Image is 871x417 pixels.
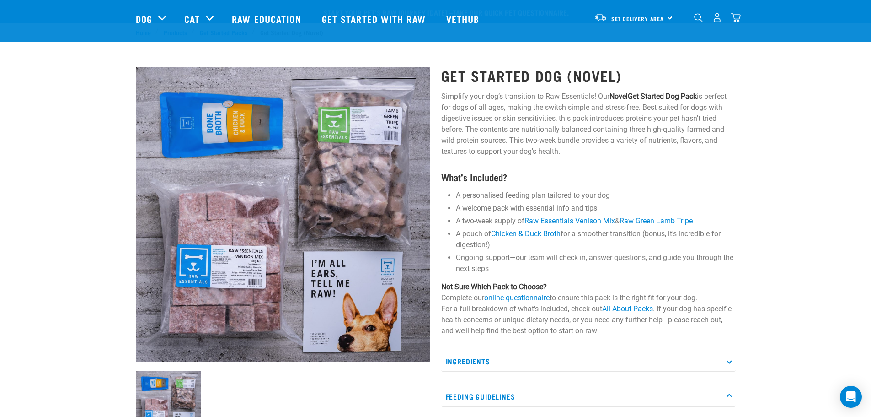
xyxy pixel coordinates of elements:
p: Simplify your dog’s transition to Raw Essentials! Our is perfect for dogs of all ages, making the... [441,91,736,157]
img: NSP Dog Novel Update [136,67,430,362]
img: home-icon-1@2x.png [694,13,703,22]
a: Cat [184,12,200,26]
li: A personalised feeding plan tailored to your dog [456,190,736,201]
a: online questionnaire [484,293,550,302]
img: van-moving.png [594,13,607,22]
a: Dog [136,12,152,26]
strong: What’s Included? [441,174,507,179]
li: Ongoing support—our team will check in, answer questions, and guide you through the next steps [456,252,736,274]
span: Set Delivery Area [611,17,664,20]
strong: Novel [609,92,628,101]
strong: Get Started Dog Pack [628,92,697,101]
li: A welcome pack with essential info and tips [456,203,736,214]
p: Feeding Guidelines [441,386,736,407]
li: A two-week supply of & [456,216,736,227]
a: Get started with Raw [313,0,437,37]
li: A pouch of for a smoother transition (bonus, it's incredible for digestion!) [456,228,736,250]
img: user.png [712,13,722,22]
h1: Get Started Dog (Novel) [441,67,736,84]
a: Raw Essentials Venison Mix [524,217,615,225]
a: All About Packs [602,304,653,313]
a: Vethub [437,0,491,37]
strong: Not Sure Which Pack to Choose? [441,282,547,291]
a: Raw Green Lamb Tripe [620,217,693,225]
a: Chicken & Duck Broth [491,229,561,238]
div: Open Intercom Messenger [840,386,862,408]
p: Ingredients [441,351,736,372]
a: Raw Education [223,0,312,37]
img: home-icon@2x.png [731,13,741,22]
p: Complete our to ensure this pack is the right fit for your dog. For a full breakdown of what's in... [441,282,736,336]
